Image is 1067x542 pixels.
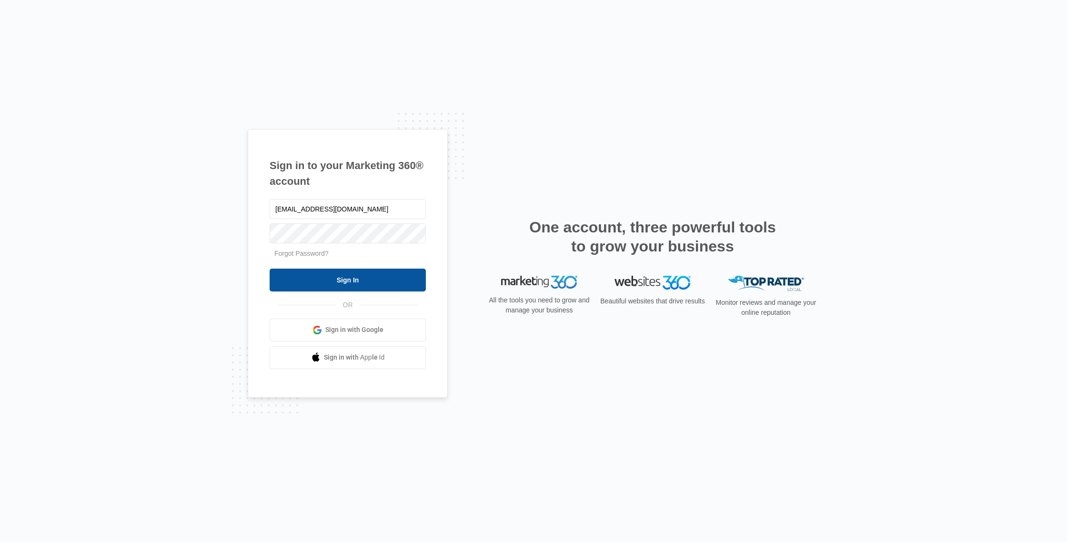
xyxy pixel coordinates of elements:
a: Sign in with Google [270,319,426,341]
p: All the tools you need to grow and manage your business [486,295,593,315]
p: Beautiful websites that drive results [599,296,706,306]
span: Sign in with Google [325,325,383,335]
img: Marketing 360 [501,276,577,289]
img: Websites 360 [614,276,691,290]
a: Sign in with Apple Id [270,346,426,369]
span: OR [336,300,360,310]
h2: One account, three powerful tools to grow your business [526,218,779,256]
a: Forgot Password? [274,250,329,257]
input: Email [270,199,426,219]
input: Sign In [270,269,426,291]
span: Sign in with Apple Id [324,352,385,362]
h1: Sign in to your Marketing 360® account [270,158,426,189]
img: Top Rated Local [728,276,804,291]
p: Monitor reviews and manage your online reputation [713,298,819,318]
